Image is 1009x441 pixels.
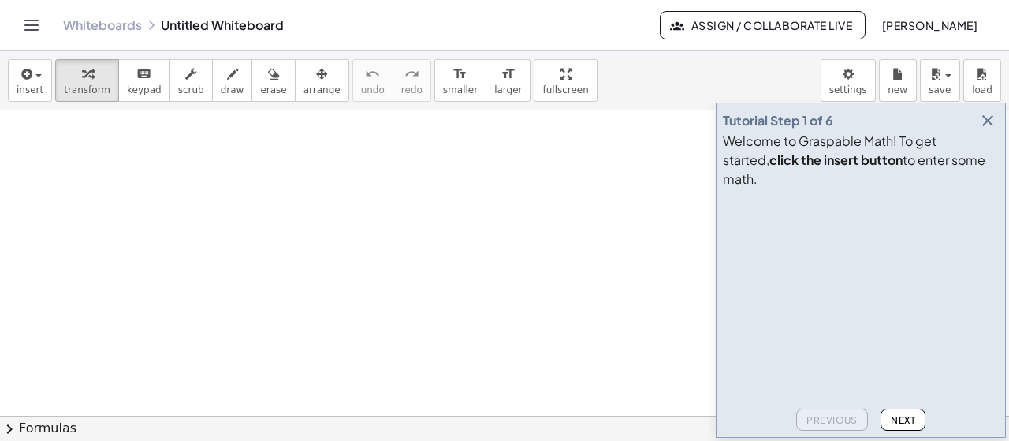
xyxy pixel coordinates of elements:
[295,59,349,102] button: arrange
[127,84,162,95] span: keypad
[660,11,866,39] button: Assign / Collaborate Live
[486,59,531,102] button: format_sizelarger
[434,59,486,102] button: format_sizesmaller
[501,65,516,84] i: format_size
[881,409,925,431] button: Next
[251,59,295,102] button: erase
[494,84,522,95] span: larger
[212,59,253,102] button: draw
[63,17,142,33] a: Whiteboards
[118,59,170,102] button: keyboardkeypad
[963,59,1001,102] button: load
[55,59,119,102] button: transform
[221,84,244,95] span: draw
[723,132,999,189] div: Welcome to Graspable Math! To get started, to enter some math.
[169,59,213,102] button: scrub
[879,59,917,102] button: new
[452,65,467,84] i: format_size
[869,11,990,39] button: [PERSON_NAME]
[920,59,960,102] button: save
[443,84,478,95] span: smaller
[8,59,52,102] button: insert
[352,59,393,102] button: undoundo
[178,84,204,95] span: scrub
[401,84,423,95] span: redo
[17,84,43,95] span: insert
[769,151,903,168] b: click the insert button
[361,84,385,95] span: undo
[881,18,977,32] span: [PERSON_NAME]
[393,59,431,102] button: redoredo
[365,65,380,84] i: undo
[829,84,867,95] span: settings
[19,13,44,38] button: Toggle navigation
[972,84,992,95] span: load
[404,65,419,84] i: redo
[723,111,833,130] div: Tutorial Step 1 of 6
[534,59,597,102] button: fullscreen
[888,84,907,95] span: new
[64,84,110,95] span: transform
[136,65,151,84] i: keyboard
[303,84,341,95] span: arrange
[673,18,852,32] span: Assign / Collaborate Live
[821,59,876,102] button: settings
[891,414,915,426] span: Next
[260,84,286,95] span: erase
[929,84,951,95] span: save
[542,84,588,95] span: fullscreen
